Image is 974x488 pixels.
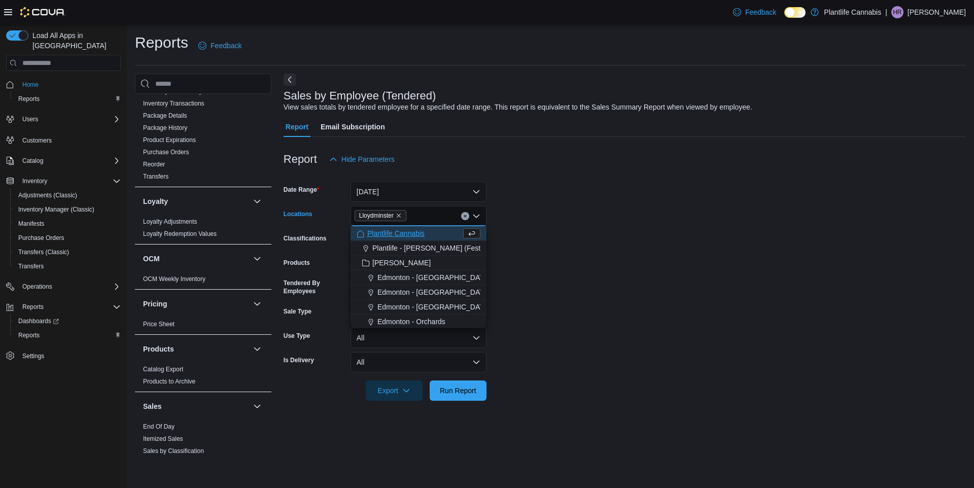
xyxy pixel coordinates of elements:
button: Edmonton - [GEOGRAPHIC_DATA] [351,270,486,285]
span: Edmonton - [GEOGRAPHIC_DATA] [377,272,490,283]
span: Lloydminster [355,210,406,221]
span: Catalog [22,157,43,165]
div: View sales totals by tendered employee for a specified date range. This report is equivalent to t... [284,102,752,113]
a: Transfers [14,260,48,272]
button: Transfers (Classic) [10,245,125,259]
button: Reports [18,301,48,313]
span: Plantlife Cannabis [367,228,425,238]
a: Reorder [143,161,165,168]
button: Edmonton - [GEOGRAPHIC_DATA] [351,285,486,300]
span: Sales by Day [143,459,179,467]
span: [PERSON_NAME] [372,258,431,268]
span: Reports [14,329,121,341]
div: OCM [135,273,271,289]
span: Transfers (Classic) [14,246,121,258]
p: | [885,6,887,18]
button: Pricing [143,299,249,309]
a: Price Sheet [143,321,175,328]
a: Feedback [729,2,780,22]
button: Users [18,113,42,125]
span: Email Subscription [321,117,385,137]
span: Reports [14,93,121,105]
span: Transfers (Classic) [18,248,69,256]
span: Edmonton - Orchards [377,317,445,327]
span: Home [22,81,39,89]
span: Reports [18,301,121,313]
button: Home [2,77,125,92]
a: Product Expirations [143,136,196,144]
span: HR [893,6,901,18]
h3: Sales by Employee (Tendered) [284,90,436,102]
span: Catalog Export [143,365,183,373]
span: Adjustments (Classic) [14,189,121,201]
span: Feedback [211,41,241,51]
h3: Report [284,153,317,165]
span: Operations [18,281,121,293]
span: Purchase Orders [143,148,189,156]
span: Transfers [18,262,44,270]
button: Clear input [461,212,469,220]
button: [PERSON_NAME] [351,256,486,270]
button: Manifests [10,217,125,231]
button: Settings [2,348,125,363]
button: Reports [2,300,125,314]
label: Locations [284,210,312,218]
span: Transfers [14,260,121,272]
span: Dashboards [14,315,121,327]
input: Dark Mode [784,7,806,18]
button: OCM [251,253,263,265]
button: Users [2,112,125,126]
span: Sales by Classification [143,447,204,455]
span: Reports [18,95,40,103]
button: OCM [143,254,249,264]
span: Customers [22,136,52,145]
a: Loyalty Adjustments [143,218,197,225]
span: OCM Weekly Inventory [143,275,205,283]
button: Operations [18,281,56,293]
a: Package Details [143,112,187,119]
label: Sale Type [284,307,311,316]
label: Tendered By Employees [284,279,346,295]
a: Settings [18,350,48,362]
a: Customers [18,134,56,147]
h3: OCM [143,254,160,264]
a: Catalog Export [143,366,183,373]
button: Operations [2,280,125,294]
a: Adjustments (Classic) [14,189,81,201]
a: Loyalty Redemption Values [143,230,217,237]
span: Package Details [143,112,187,120]
div: Loyalty [135,216,271,244]
button: Next [284,74,296,86]
button: Run Report [430,380,486,401]
button: Plantlife Cannabis [351,226,486,241]
button: Export [366,380,423,401]
span: Run Report [440,386,476,396]
div: Pricing [135,318,271,334]
span: Load All Apps in [GEOGRAPHIC_DATA] [28,30,121,51]
button: Reports [10,92,125,106]
span: Report [286,117,308,137]
span: Purchase Orders [14,232,121,244]
span: Price Sheet [143,320,175,328]
span: End Of Day [143,423,175,431]
button: Reports [10,328,125,342]
label: Use Type [284,332,310,340]
span: Feedback [745,7,776,17]
a: Reports [14,329,44,341]
a: Purchase Orders [14,232,68,244]
button: Catalog [18,155,47,167]
a: Feedback [194,36,246,56]
span: Lloydminster [359,211,394,221]
span: Plantlife - [PERSON_NAME] (Festival) [372,243,494,253]
button: Transfers [10,259,125,273]
span: Transfers [143,172,168,181]
button: Adjustments (Classic) [10,188,125,202]
a: Products to Archive [143,378,195,385]
h3: Sales [143,401,162,411]
a: Sales by Classification [143,447,204,455]
label: Products [284,259,310,267]
span: Purchase Orders [18,234,64,242]
a: Purchase Orders [143,149,189,156]
span: Reports [18,331,40,339]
